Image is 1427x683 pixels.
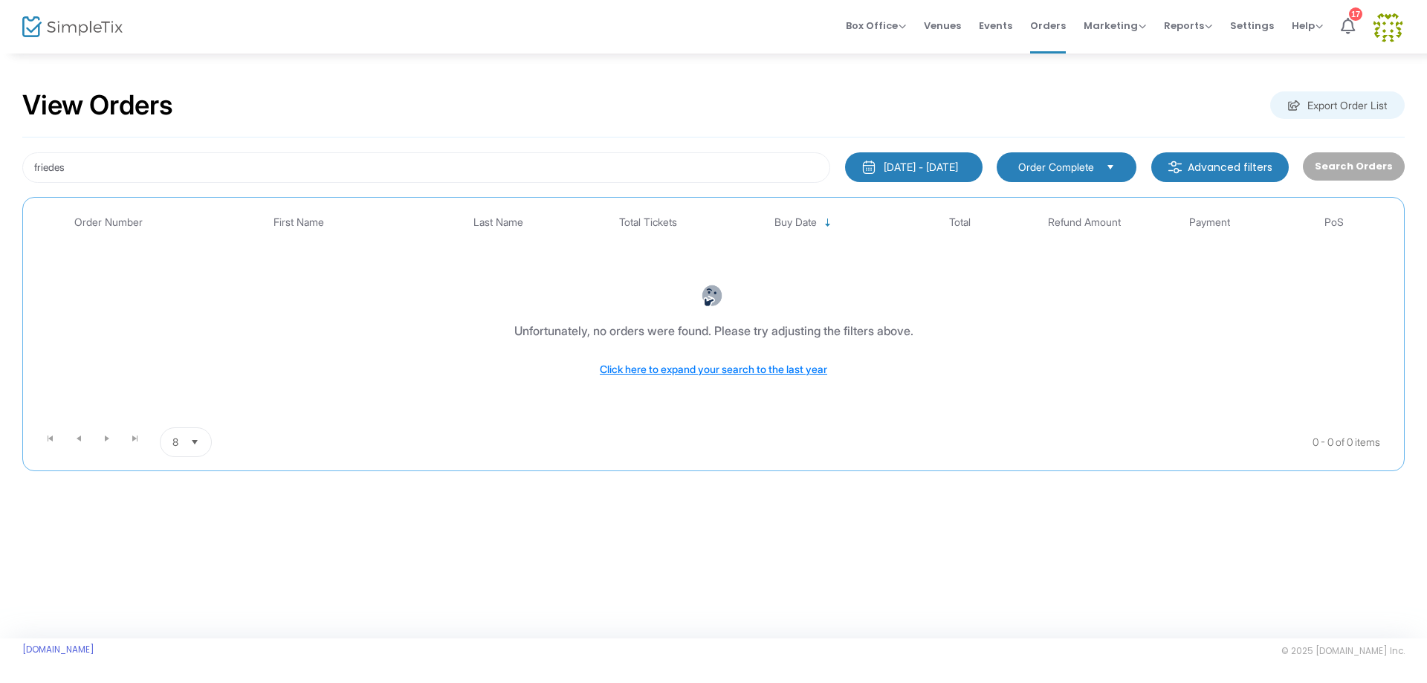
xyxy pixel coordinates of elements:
span: Events [979,7,1012,45]
m-button: Advanced filters [1151,152,1289,182]
img: monthly [861,160,876,175]
h2: View Orders [22,89,173,122]
th: Refund Amount [1022,205,1147,240]
span: Payment [1189,216,1230,229]
div: [DATE] - [DATE] [884,160,958,175]
span: Order Complete [1018,160,1094,175]
button: Select [1100,159,1121,175]
button: Select [184,428,205,456]
span: Box Office [846,19,906,33]
span: Reports [1164,19,1212,33]
th: Total [898,205,1023,240]
div: Unfortunately, no orders were found. Please try adjusting the filters above. [514,322,913,340]
span: Marketing [1084,19,1146,33]
th: Total Tickets [586,205,711,240]
div: 17 [1349,7,1362,21]
span: Click here to expand your search to the last year [600,363,827,375]
img: face-thinking.png [701,285,723,307]
button: [DATE] - [DATE] [845,152,983,182]
div: Data table [30,205,1397,421]
span: PoS [1324,216,1344,229]
span: Venues [924,7,961,45]
span: Buy Date [774,216,817,229]
input: Search by name, email, phone, order number, ip address, or last 4 digits of card [22,152,830,183]
img: filter [1168,160,1182,175]
span: 8 [172,435,178,450]
span: First Name [274,216,324,229]
span: Settings [1230,7,1274,45]
a: [DOMAIN_NAME] [22,644,94,656]
span: © 2025 [DOMAIN_NAME] Inc. [1281,645,1405,657]
span: Orders [1030,7,1066,45]
span: Order Number [74,216,143,229]
span: Sortable [822,217,834,229]
kendo-pager-info: 0 - 0 of 0 items [360,427,1380,457]
span: Last Name [473,216,523,229]
span: Help [1292,19,1323,33]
